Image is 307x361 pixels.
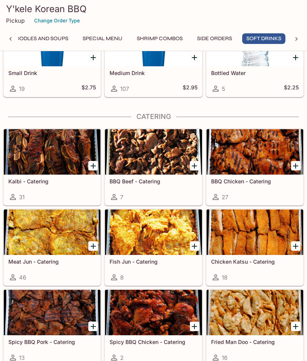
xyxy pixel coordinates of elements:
[110,258,197,265] h5: Fish Jun - Catering
[3,209,101,286] a: Meat Jun - Catering46
[183,84,197,93] h5: $2.95
[291,322,301,331] button: Add Fried Man Doo - Catering
[6,3,301,15] h3: Y'kele Korean BBQ
[206,129,304,205] a: BBQ Chicken - Catering27
[211,70,299,76] h5: Bottled Water
[190,161,199,170] button: Add BBQ Beef - Catering
[81,84,96,93] h5: $2.75
[242,33,285,44] button: Soft Drinks
[133,33,187,44] button: Shrimp Combos
[3,129,101,205] a: Kalbi - Catering31
[284,84,299,93] h5: $2.25
[105,129,202,175] div: BBQ Beef - Catering
[7,33,72,44] button: Noodles and Soups
[88,241,98,251] button: Add Meat Jun - Catering
[206,209,304,286] a: Chicken Katsu - Catering18
[211,258,299,265] h5: Chicken Katsu - Catering
[211,178,299,184] h5: BBQ Chicken - Catering
[3,113,304,121] h4: Catering
[6,17,25,24] p: Pickup
[207,209,303,255] div: Chicken Katsu - Catering
[206,20,304,97] a: Bottled Water5$2.25
[291,53,301,62] button: Add Bottled Water
[8,339,96,345] h5: Spicy BBQ Pork - Catering
[88,322,98,331] button: Add Spicy BBQ Pork - Catering
[4,21,100,66] div: Small Drink
[190,322,199,331] button: Add Spicy BBQ Chicken - Catering
[105,209,202,255] div: Fish Jun - Catering
[211,339,299,345] h5: Fried Man Doo - Catering
[207,290,303,335] div: Fried Man Doo - Catering
[193,33,236,44] button: Side Orders
[4,290,100,335] div: Spicy BBQ Pork - Catering
[105,129,202,205] a: BBQ Beef - Catering7
[4,129,100,175] div: Kalbi - Catering
[105,20,202,97] a: Medium Drink107$2.95
[78,33,127,44] button: Special Menu
[88,161,98,170] button: Add Kalbi - Catering
[105,290,202,335] div: Spicy BBQ Chicken - Catering
[120,194,123,201] span: 7
[19,194,25,201] span: 31
[3,20,101,97] a: Small Drink19$2.75
[190,53,199,62] button: Add Medium Drink
[8,70,96,76] h5: Small Drink
[110,178,197,184] h5: BBQ Beef - Catering
[291,241,301,251] button: Add Chicken Katsu - Catering
[120,274,124,281] span: 8
[222,274,227,281] span: 18
[4,209,100,255] div: Meat Jun - Catering
[8,258,96,265] h5: Meat Jun - Catering
[222,85,225,92] span: 5
[110,70,197,76] h5: Medium Drink
[8,178,96,184] h5: Kalbi - Catering
[190,241,199,251] button: Add Fish Jun - Catering
[207,129,303,175] div: BBQ Chicken - Catering
[120,85,129,92] span: 107
[88,53,98,62] button: Add Small Drink
[105,209,202,286] a: Fish Jun - Catering8
[31,15,83,27] button: Change Order Type
[110,339,197,345] h5: Spicy BBQ Chicken - Catering
[207,21,303,66] div: Bottled Water
[19,274,26,281] span: 46
[291,161,301,170] button: Add BBQ Chicken - Catering
[105,21,202,66] div: Medium Drink
[19,85,25,92] span: 19
[222,194,228,201] span: 27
